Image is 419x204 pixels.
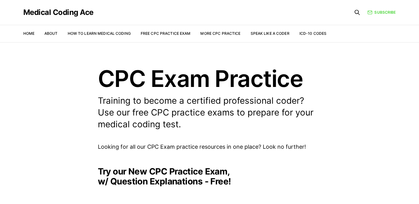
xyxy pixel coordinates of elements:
a: More CPC Practice [200,31,240,36]
p: Looking for all our CPC Exam practice resources in one place? Look no further! [98,143,321,152]
a: About [44,31,58,36]
a: Subscribe [367,9,396,15]
a: Medical Coding Ace [23,9,93,16]
a: Home [23,31,34,36]
a: ICD-10 Codes [299,31,326,36]
p: Training to become a certified professional coder? Use our free CPC practice exams to prepare for... [98,95,321,130]
a: How to Learn Medical Coding [68,31,131,36]
h1: CPC Exam Practice [98,67,321,90]
h2: Try our New CPC Practice Exam, w/ Question Explanations - Free! [98,166,321,186]
a: Free CPC Practice Exam [141,31,191,36]
a: Speak Like a Coder [251,31,289,36]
